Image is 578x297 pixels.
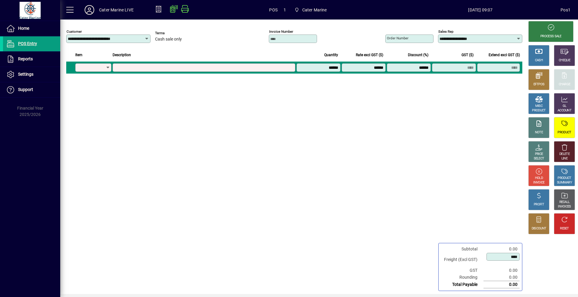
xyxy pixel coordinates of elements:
[563,104,567,108] div: GL
[535,152,543,156] div: PRICE
[67,29,82,34] mat-label: Customer
[18,56,33,61] span: Reports
[75,52,82,58] span: Item
[441,253,483,267] td: Freight (Excl GST)
[483,274,520,281] td: 0.00
[540,34,561,39] div: PROCESS SALE
[3,52,60,67] a: Reports
[483,281,520,288] td: 0.00
[558,130,571,135] div: PRODUCT
[284,5,286,15] span: 1
[559,82,570,87] div: CHARGE
[483,267,520,274] td: 0.00
[461,52,474,58] span: GST ($)
[535,130,543,135] div: NOTE
[441,246,483,253] td: Subtotal
[269,29,293,34] mat-label: Invoice number
[532,108,545,113] div: PRODUCT
[558,176,571,180] div: PRODUCT
[441,274,483,281] td: Rounding
[441,267,483,274] td: GST
[302,5,327,15] span: Cater Marine
[3,67,60,82] a: Settings
[558,205,571,209] div: INVOICES
[155,37,182,42] span: Cash sale only
[18,87,33,92] span: Support
[113,52,131,58] span: Description
[408,52,428,58] span: Discount (%)
[558,108,571,113] div: ACCOUNT
[560,226,569,231] div: RESET
[18,26,29,31] span: Home
[561,156,567,161] div: LINE
[559,58,570,63] div: CHEQUE
[3,21,60,36] a: Home
[489,52,520,58] span: Extend excl GST ($)
[99,5,134,15] div: Cater Marine LIVE
[400,5,561,15] span: [DATE] 09:07
[324,52,338,58] span: Quantity
[269,5,278,15] span: POS
[535,176,543,180] div: HOLD
[18,41,37,46] span: POS Entry
[483,246,520,253] td: 0.00
[292,5,329,15] span: Cater Marine
[533,180,544,185] div: INVOICE
[438,29,453,34] mat-label: Sales rep
[356,52,383,58] span: Rate excl GST ($)
[557,180,572,185] div: SUMMARY
[155,31,191,35] span: Terms
[3,82,60,97] a: Support
[561,5,570,15] div: Pos1
[535,104,542,108] div: MISC
[559,200,570,205] div: RECALL
[387,36,409,40] mat-label: Order number
[18,72,33,77] span: Settings
[532,226,546,231] div: DISCOUNT
[441,281,483,288] td: Total Payable
[559,152,570,156] div: DELETE
[534,202,544,207] div: PROFIT
[535,58,543,63] div: CASH
[534,156,544,161] div: SELECT
[80,5,99,15] button: Profile
[533,82,545,87] div: EFTPOS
